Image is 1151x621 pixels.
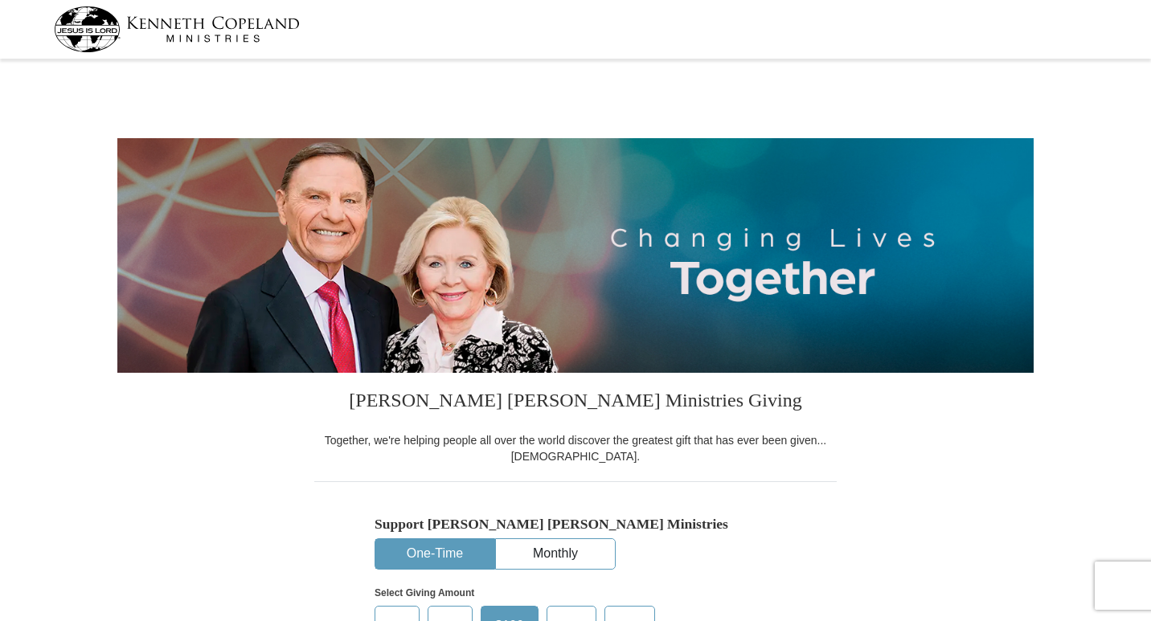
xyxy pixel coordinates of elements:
[314,373,837,432] h3: [PERSON_NAME] [PERSON_NAME] Ministries Giving
[375,516,776,533] h5: Support [PERSON_NAME] [PERSON_NAME] Ministries
[496,539,615,569] button: Monthly
[54,6,300,52] img: kcm-header-logo.svg
[314,432,837,464] div: Together, we're helping people all over the world discover the greatest gift that has ever been g...
[375,587,474,599] strong: Select Giving Amount
[375,539,494,569] button: One-Time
